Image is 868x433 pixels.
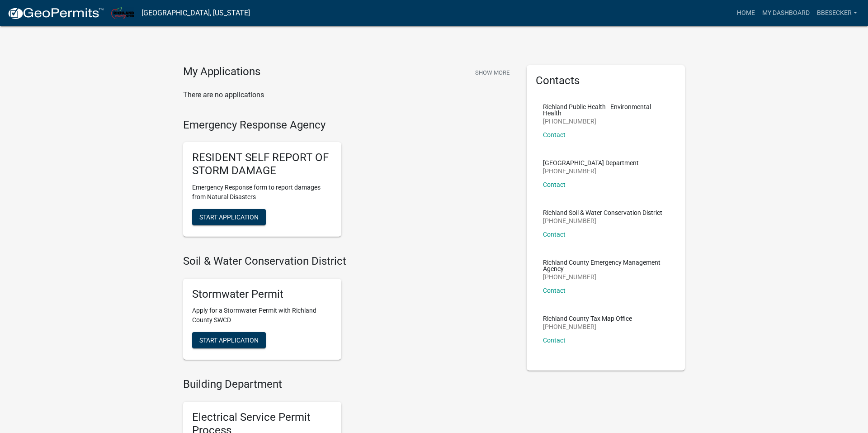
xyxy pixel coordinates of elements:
[199,337,259,344] span: Start Application
[543,104,669,116] p: Richland Public Health - Environmental Health
[543,209,662,216] p: Richland Soil & Water Conservation District
[183,119,513,132] h4: Emergency Response Agency
[183,90,513,100] p: There are no applications
[543,218,662,224] p: [PHONE_NUMBER]
[759,5,813,22] a: My Dashboard
[192,183,332,202] p: Emergency Response form to report damages from Natural Disasters
[543,131,566,138] a: Contact
[543,118,669,124] p: [PHONE_NUMBER]
[192,209,266,225] button: Start Application
[183,65,260,79] h4: My Applications
[543,315,632,322] p: Richland County Tax Map Office
[111,7,134,19] img: Richland County, Ohio
[199,213,259,220] span: Start Application
[543,287,566,294] a: Contact
[183,378,513,391] h4: Building Department
[543,160,639,166] p: [GEOGRAPHIC_DATA] Department
[813,5,861,22] a: bbesecker
[543,324,632,330] p: [PHONE_NUMBER]
[543,231,566,238] a: Contact
[192,151,332,177] h5: RESIDENT SELF REPORT OF STORM DAMAGE
[543,274,669,280] p: [PHONE_NUMBER]
[733,5,759,22] a: Home
[543,168,639,174] p: [PHONE_NUMBER]
[472,65,513,80] button: Show More
[543,259,669,272] p: Richland County Emergency Management Agency
[192,332,266,348] button: Start Application
[543,181,566,188] a: Contact
[142,5,250,21] a: [GEOGRAPHIC_DATA], [US_STATE]
[536,74,676,87] h5: Contacts
[543,337,566,344] a: Contact
[192,288,332,301] h5: Stormwater Permit
[183,255,513,268] h4: Soil & Water Conservation District
[192,306,332,325] p: Apply for a Stormwater Permit with Richland County SWCD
